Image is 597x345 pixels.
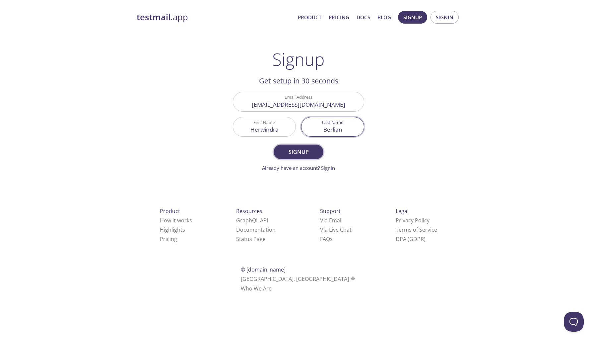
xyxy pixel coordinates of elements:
[137,11,170,23] strong: testmail
[160,217,192,224] a: How it works
[436,13,453,22] span: Signin
[281,147,316,157] span: Signup
[160,226,185,233] a: Highlights
[298,13,321,22] a: Product
[236,226,276,233] a: Documentation
[241,285,272,292] a: Who We Are
[320,217,343,224] a: Via Email
[272,49,325,69] h1: Signup
[320,226,352,233] a: Via Live Chat
[274,145,323,159] button: Signup
[160,235,177,243] a: Pricing
[357,13,370,22] a: Docs
[236,207,262,215] span: Resources
[320,235,333,243] a: FAQ
[160,207,180,215] span: Product
[377,13,391,22] a: Blog
[396,226,437,233] a: Terms of Service
[396,207,409,215] span: Legal
[233,75,364,86] h2: Get setup in 30 seconds
[398,11,427,24] button: Signup
[403,13,422,22] span: Signup
[320,207,341,215] span: Support
[241,266,286,273] span: © [DOMAIN_NAME]
[236,235,266,243] a: Status Page
[329,13,349,22] a: Pricing
[330,235,333,243] span: s
[241,275,357,283] span: [GEOGRAPHIC_DATA], [GEOGRAPHIC_DATA]
[236,217,268,224] a: GraphQL API
[431,11,459,24] button: Signin
[396,217,430,224] a: Privacy Policy
[262,165,335,171] a: Already have an account? Signin
[564,312,584,332] iframe: Help Scout Beacon - Open
[396,235,426,243] a: DPA (GDPR)
[137,12,293,23] a: testmail.app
